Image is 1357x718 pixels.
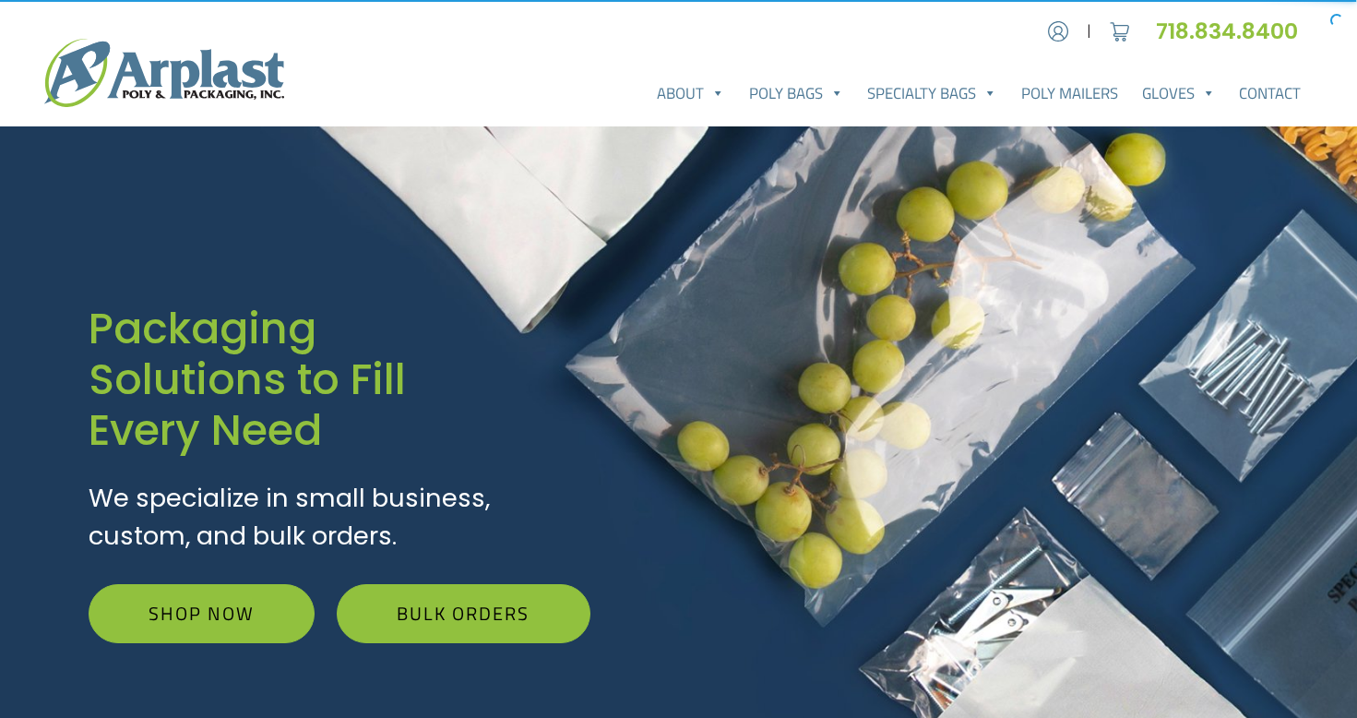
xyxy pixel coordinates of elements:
a: Shop Now [89,583,315,642]
span: | [1087,20,1091,42]
a: Poly Bags [737,75,856,112]
a: Poly Mailers [1009,75,1130,112]
a: Contact [1227,75,1313,112]
a: Specialty Bags [856,75,1010,112]
a: Bulk Orders [337,583,589,642]
a: About [645,75,737,112]
p: We specialize in small business, custom, and bulk orders. [89,478,590,554]
a: Gloves [1130,75,1228,112]
a: 718.834.8400 [1156,16,1313,46]
img: logo [44,39,284,107]
h1: Packaging Solutions to Fill Every Need [89,304,590,456]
